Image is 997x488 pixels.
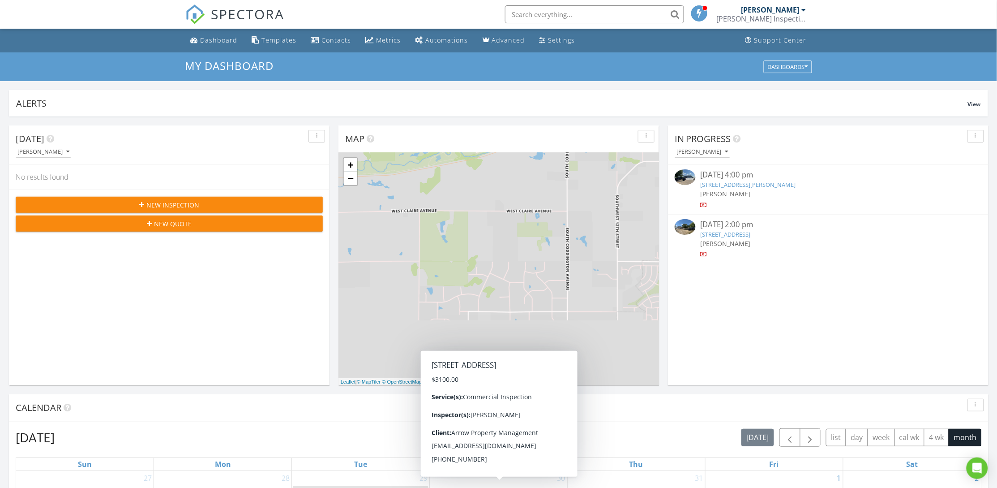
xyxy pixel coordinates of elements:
a: Templates [248,32,300,49]
div: Murray Inspection Services [717,14,806,23]
button: New Quote [16,216,323,232]
span: New Inspection [146,200,199,210]
a: SPECTORA [185,12,285,31]
a: Saturday [904,458,920,471]
span: Map [345,133,364,145]
button: day [846,429,868,446]
a: [DATE] 4:00 pm [STREET_ADDRESS][PERSON_NAME] [PERSON_NAME] [675,169,982,209]
span: SPECTORA [211,4,285,23]
button: Previous month [779,428,800,447]
span: My Dashboard [185,58,274,73]
a: Go to August 1, 2025 [835,471,843,485]
div: Automations [426,36,468,44]
div: Alerts [16,97,968,109]
img: 9308718%2Fcover_photos%2FnMmnolHc8dP2RAGzXqYW%2Fsmall.9308718-1755634569945 [675,169,696,185]
a: Go to July 31, 2025 [693,471,705,485]
button: [DATE] [741,429,774,446]
a: Monday [213,458,233,471]
h2: [DATE] [16,428,55,446]
div: Contacts [322,36,351,44]
a: Go to July 29, 2025 [418,471,429,485]
a: Support Center [742,32,810,49]
span: New Quote [154,219,192,229]
span: [PERSON_NAME] [700,190,750,198]
a: Leaflet [341,379,355,384]
input: Search everything... [505,5,684,23]
a: © OpenStreetMap contributors [382,379,449,384]
a: © MapTiler [357,379,381,384]
div: [PERSON_NAME] [741,5,800,14]
a: Go to July 28, 2025 [280,471,291,485]
div: Dashboards [768,64,808,70]
a: Friday [768,458,781,471]
button: Next month [800,428,821,447]
a: Zoom out [344,172,357,185]
div: No results found [9,165,329,189]
a: Wednesday [489,458,508,471]
a: Thursday [628,458,645,471]
a: Go to July 27, 2025 [142,471,154,485]
a: Tuesday [352,458,369,471]
div: Advanced [492,36,525,44]
a: Dashboard [187,32,241,49]
img: The Best Home Inspection Software - Spectora [185,4,205,24]
span: In Progress [675,133,731,145]
a: Go to July 30, 2025 [556,471,567,485]
button: month [949,429,982,446]
button: New Inspection [16,197,323,213]
span: View [968,100,981,108]
button: Dashboards [764,60,812,73]
div: Settings [548,36,575,44]
div: Metrics [377,36,401,44]
a: [STREET_ADDRESS] [700,230,750,238]
div: Open Intercom Messenger [967,458,988,479]
button: [PERSON_NAME] [675,146,730,158]
a: [DATE] 2:00 pm [STREET_ADDRESS] [PERSON_NAME] [675,219,982,259]
a: Sunday [76,458,94,471]
span: Calendar [16,402,61,414]
button: [PERSON_NAME] [16,146,71,158]
div: [DATE] 2:00 pm [700,219,956,230]
div: [PERSON_NAME] [676,149,728,155]
button: week [868,429,895,446]
div: [PERSON_NAME] [17,149,69,155]
div: Support Center [754,36,807,44]
a: Settings [536,32,579,49]
a: Advanced [479,32,529,49]
div: Dashboard [201,36,238,44]
button: cal wk [894,429,925,446]
a: Metrics [362,32,405,49]
span: [PERSON_NAME] [700,239,750,248]
span: [DATE] [16,133,44,145]
div: [DATE] 4:00 pm [700,169,956,181]
button: 4 wk [924,429,949,446]
a: Contacts [308,32,355,49]
button: list [826,429,846,446]
a: [STREET_ADDRESS][PERSON_NAME] [700,181,796,189]
a: Automations (Basic) [412,32,472,49]
a: Zoom in [344,158,357,172]
div: Templates [262,36,297,44]
img: 9328091%2Fcover_photos%2FAz0ExBFEfpXZqDt2179B%2Fsmall.9328091-1755802179083 [675,219,696,235]
div: | [338,378,451,386]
